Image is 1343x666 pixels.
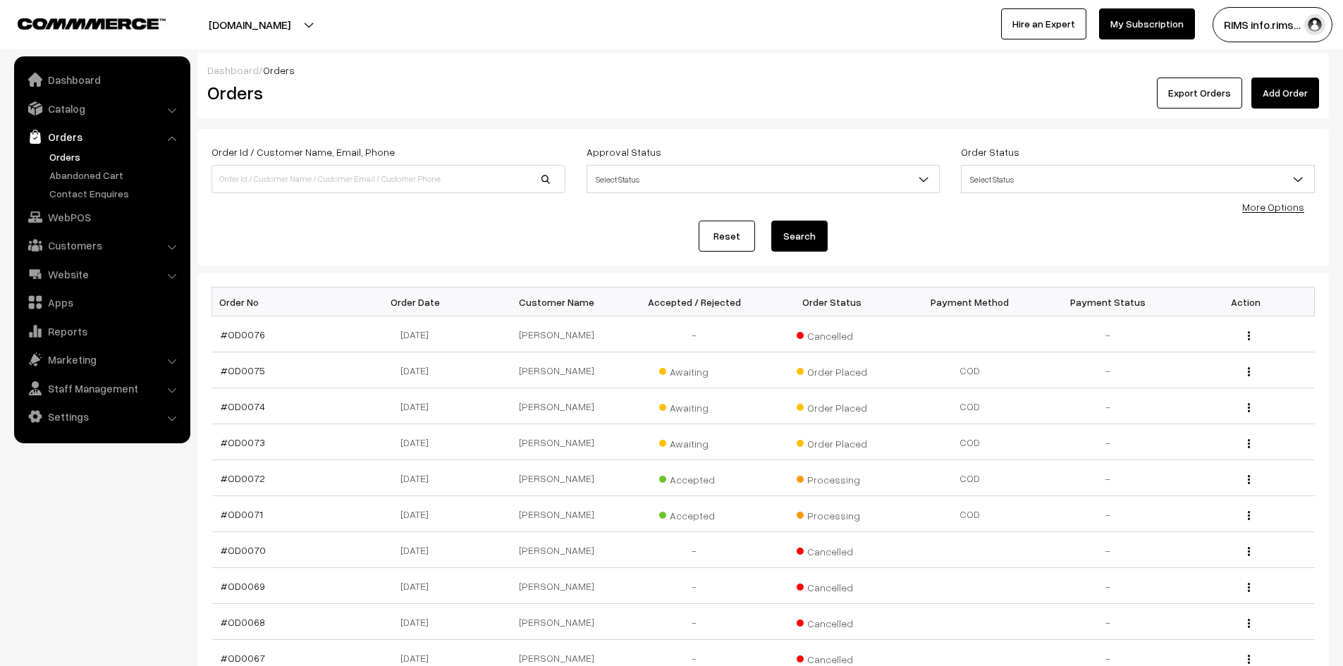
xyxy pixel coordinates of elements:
td: COD [901,496,1039,532]
td: - [1039,424,1177,460]
a: COMMMERCE [18,14,141,31]
a: Marketing [18,347,185,372]
td: [PERSON_NAME] [488,604,626,640]
a: Settings [18,404,185,429]
a: #OD0075 [221,364,265,376]
td: - [1039,496,1177,532]
th: Order Status [764,288,902,316]
label: Order Status [961,144,1019,159]
td: [PERSON_NAME] [488,568,626,604]
td: [PERSON_NAME] [488,532,626,568]
img: Menu [1248,511,1250,520]
span: Order Placed [797,361,867,379]
span: Cancelled [797,612,867,631]
span: Processing [797,469,867,487]
td: [DATE] [350,352,488,388]
td: COD [901,460,1039,496]
a: Contact Enquires [46,186,185,201]
a: Hire an Expert [1001,8,1086,39]
td: - [1039,568,1177,604]
a: #OD0076 [221,328,265,340]
a: Website [18,261,185,287]
span: Awaiting [659,397,730,415]
a: Reports [18,319,185,344]
span: Order Placed [797,433,867,451]
span: Cancelled [797,576,867,595]
th: Payment Status [1039,288,1177,316]
th: Payment Method [901,288,1039,316]
h2: Orders [207,82,564,104]
img: Menu [1248,655,1250,664]
th: Customer Name [488,288,626,316]
button: Search [771,221,828,252]
th: Order No [212,288,350,316]
span: Awaiting [659,433,730,451]
td: - [1039,532,1177,568]
a: #OD0072 [221,472,265,484]
th: Action [1177,288,1315,316]
td: - [1039,460,1177,496]
td: [DATE] [350,496,488,532]
td: [DATE] [350,424,488,460]
td: [DATE] [350,460,488,496]
td: [DATE] [350,604,488,640]
span: Accepted [659,469,730,487]
a: Orders [46,149,185,164]
a: Dashboard [18,67,185,92]
img: Menu [1248,331,1250,340]
span: Select Status [961,165,1315,193]
a: #OD0067 [221,652,265,664]
img: Menu [1248,619,1250,628]
img: user [1304,14,1325,35]
img: Menu [1248,475,1250,484]
span: Orders [263,64,295,76]
a: #OD0068 [221,616,265,628]
a: #OD0074 [221,400,265,412]
td: [PERSON_NAME] [488,352,626,388]
span: Awaiting [659,361,730,379]
a: Orders [18,124,185,149]
td: [DATE] [350,568,488,604]
input: Order Id / Customer Name / Customer Email / Customer Phone [211,165,565,193]
a: My Subscription [1099,8,1195,39]
span: Cancelled [797,325,867,343]
span: Select Status [587,165,940,193]
td: COD [901,388,1039,424]
td: [PERSON_NAME] [488,496,626,532]
button: [DOMAIN_NAME] [159,7,340,42]
td: - [1039,352,1177,388]
td: - [1039,316,1177,352]
img: Menu [1248,583,1250,592]
a: #OD0071 [221,508,263,520]
button: RIMS info.rims… [1213,7,1332,42]
div: / [207,63,1319,78]
td: - [1039,604,1177,640]
img: Menu [1248,547,1250,556]
a: #OD0073 [221,436,265,448]
td: [PERSON_NAME] [488,316,626,352]
label: Approval Status [587,144,661,159]
a: Abandoned Cart [46,168,185,183]
span: Cancelled [797,541,867,559]
th: Accepted / Rejected [625,288,764,316]
label: Order Id / Customer Name, Email, Phone [211,144,395,159]
td: - [625,568,764,604]
a: Staff Management [18,376,185,401]
span: Select Status [587,167,940,192]
td: [DATE] [350,316,488,352]
span: Select Status [962,167,1314,192]
img: Menu [1248,403,1250,412]
a: Dashboard [207,64,259,76]
a: Add Order [1251,78,1319,109]
td: [PERSON_NAME] [488,460,626,496]
td: [PERSON_NAME] [488,388,626,424]
td: [DATE] [350,532,488,568]
td: - [625,316,764,352]
td: COD [901,352,1039,388]
a: Catalog [18,96,185,121]
img: COMMMERCE [18,18,166,29]
td: COD [901,424,1039,460]
a: Customers [18,233,185,258]
td: [DATE] [350,388,488,424]
td: - [625,604,764,640]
